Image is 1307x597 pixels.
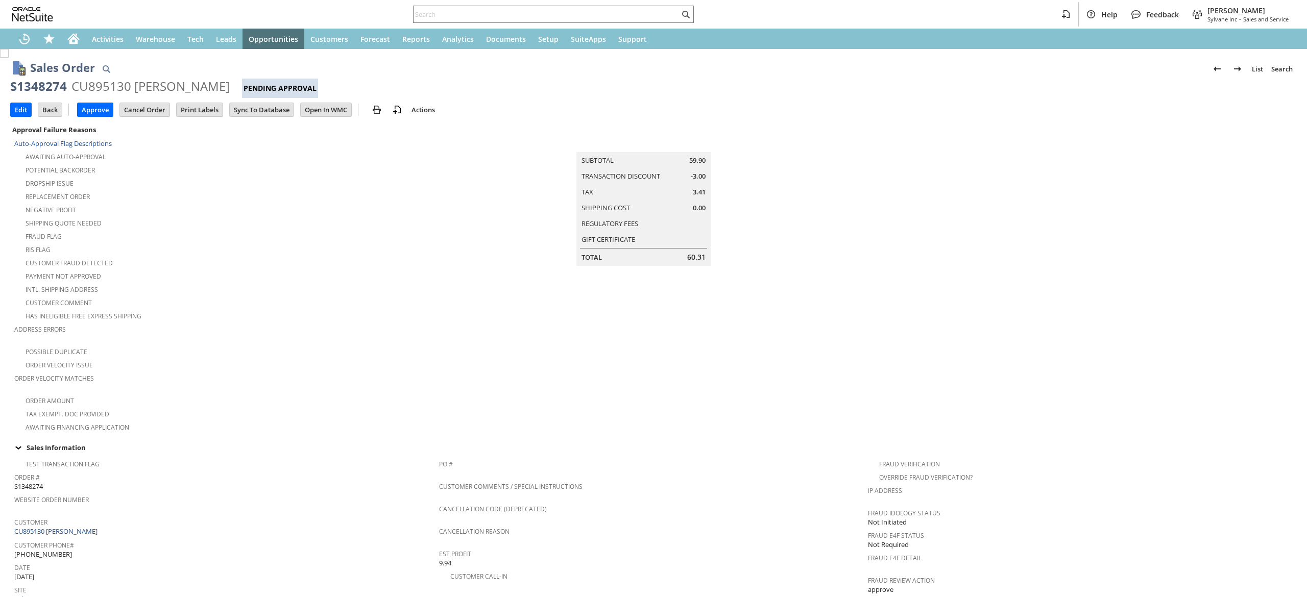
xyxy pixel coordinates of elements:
a: Fraud Review Action [868,576,935,585]
img: Previous [1211,63,1223,75]
span: Not Required [868,540,909,550]
div: S1348274 [10,78,67,94]
a: Fraud Idology Status [868,509,940,517]
a: Potential Backorder [26,166,95,175]
a: SuiteApps [565,29,612,49]
a: Actions [407,105,439,114]
a: Shipping Cost [582,203,630,212]
a: Has Ineligible Free Express Shipping [26,312,141,320]
span: Sylvane Inc [1207,15,1237,23]
a: Tax [582,187,593,196]
span: Setup [538,34,559,44]
a: Fraud Flag [26,232,62,241]
span: 59.90 [689,156,706,165]
a: Website Order Number [14,495,89,504]
span: Warehouse [136,34,175,44]
a: Activities [86,29,130,49]
input: Open In WMC [301,103,351,116]
a: Recent Records [12,29,37,49]
span: Feedback [1146,10,1179,19]
input: Search [414,8,680,20]
a: Setup [532,29,565,49]
a: Search [1267,61,1297,77]
a: PO # [439,460,453,468]
a: List [1248,61,1267,77]
span: 3.41 [693,187,706,197]
caption: Summary [576,136,711,152]
span: Support [618,34,647,44]
span: 60.31 [687,252,706,262]
svg: Search [680,8,692,20]
span: Forecast [360,34,390,44]
a: Awaiting Auto-Approval [26,153,106,161]
input: Approve [78,103,113,116]
span: S1348274 [14,482,43,491]
span: Analytics [442,34,474,44]
span: Opportunities [249,34,298,44]
a: Customer Comment [26,298,92,307]
input: Cancel Order [120,103,170,116]
div: Pending Approval [242,79,318,98]
svg: Home [67,33,80,45]
a: Override Fraud Verification? [879,473,973,482]
span: SuiteApps [571,34,606,44]
a: Est Profit [439,550,471,558]
a: Leads [210,29,243,49]
span: Leads [216,34,236,44]
span: - [1239,15,1241,23]
img: Next [1231,63,1244,75]
td: Sales Information [10,441,1297,454]
input: Edit [11,103,31,116]
a: Total [582,253,602,262]
span: 0.00 [693,203,706,213]
span: [DATE] [14,572,34,582]
div: Approval Failure Reasons [10,123,435,136]
a: Customer Phone# [14,541,74,550]
span: Help [1101,10,1118,19]
a: Cancellation Reason [439,527,510,536]
a: Intl. Shipping Address [26,285,98,294]
a: Site [14,586,27,594]
svg: logo [12,7,53,21]
a: CU895130 [PERSON_NAME] [14,527,100,536]
a: RIS flag [26,245,51,254]
input: Back [38,103,62,116]
img: Quick Find [100,63,112,75]
a: Opportunities [243,29,304,49]
input: Print Labels [177,103,223,116]
a: Order Velocity Issue [26,361,93,369]
span: Documents [486,34,526,44]
a: Tech [181,29,210,49]
img: print.svg [371,104,383,116]
h1: Sales Order [30,59,95,76]
div: Shortcuts [37,29,61,49]
a: Order Velocity Matches [14,374,94,383]
a: IP Address [868,486,902,495]
img: add-record.svg [391,104,403,116]
a: Customers [304,29,354,49]
span: Not Initiated [868,517,907,527]
a: Forecast [354,29,396,49]
a: Auto-Approval Flag Descriptions [14,139,112,148]
span: Reports [402,34,430,44]
a: Reports [396,29,436,49]
a: Awaiting Financing Application [26,423,129,432]
a: Payment not approved [26,272,101,281]
a: Home [61,29,86,49]
a: Possible Duplicate [26,347,87,356]
input: Sync To Database [230,103,294,116]
a: Fraud E4F Detail [868,554,922,562]
a: Analytics [436,29,480,49]
a: Fraud Verification [879,460,940,468]
a: Fraud E4F Status [868,531,924,540]
a: Address Errors [14,325,66,334]
a: Subtotal [582,156,614,165]
a: Shipping Quote Needed [26,219,102,228]
a: Negative Profit [26,206,76,214]
a: Date [14,563,30,572]
a: Customer Comments / Special Instructions [439,482,583,491]
a: Customer Call-in [450,572,507,581]
a: Replacement Order [26,192,90,201]
a: Order # [14,473,40,482]
a: Order Amount [26,396,74,405]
